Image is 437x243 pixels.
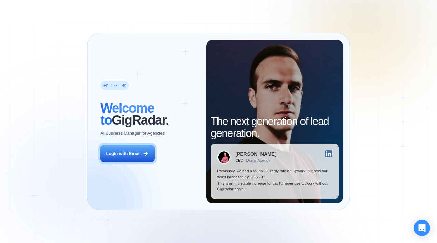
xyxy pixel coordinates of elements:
[414,220,430,236] div: Open Intercom Messenger
[100,102,200,126] h2: ‍ GigRadar.
[217,168,332,192] p: Previously, we had a 5% to 7% reply rate on Upwork, but now our sales increased by 17%-20%. This ...
[100,130,165,137] p: AI Business Manager for Agencies
[235,152,276,156] div: [PERSON_NAME]
[111,83,119,88] div: Login
[106,151,141,157] div: Login with Email
[246,158,270,163] div: Digital Agency
[235,158,243,163] div: CEO
[100,145,154,162] button: Login with Email
[100,101,154,127] span: Welcome to
[211,115,339,139] h2: The next generation of lead generation.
